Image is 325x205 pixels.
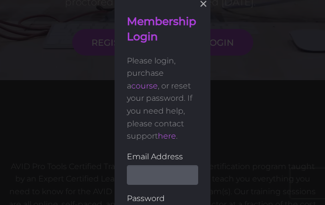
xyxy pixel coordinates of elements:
label: Email Address [127,150,198,163]
a: course [131,81,158,90]
h4: Membership Login [127,14,198,45]
label: Password [127,192,198,205]
p: Please login, purchase a , or reset your password. If you need help, please contact support . [127,55,198,143]
a: here [158,131,176,141]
